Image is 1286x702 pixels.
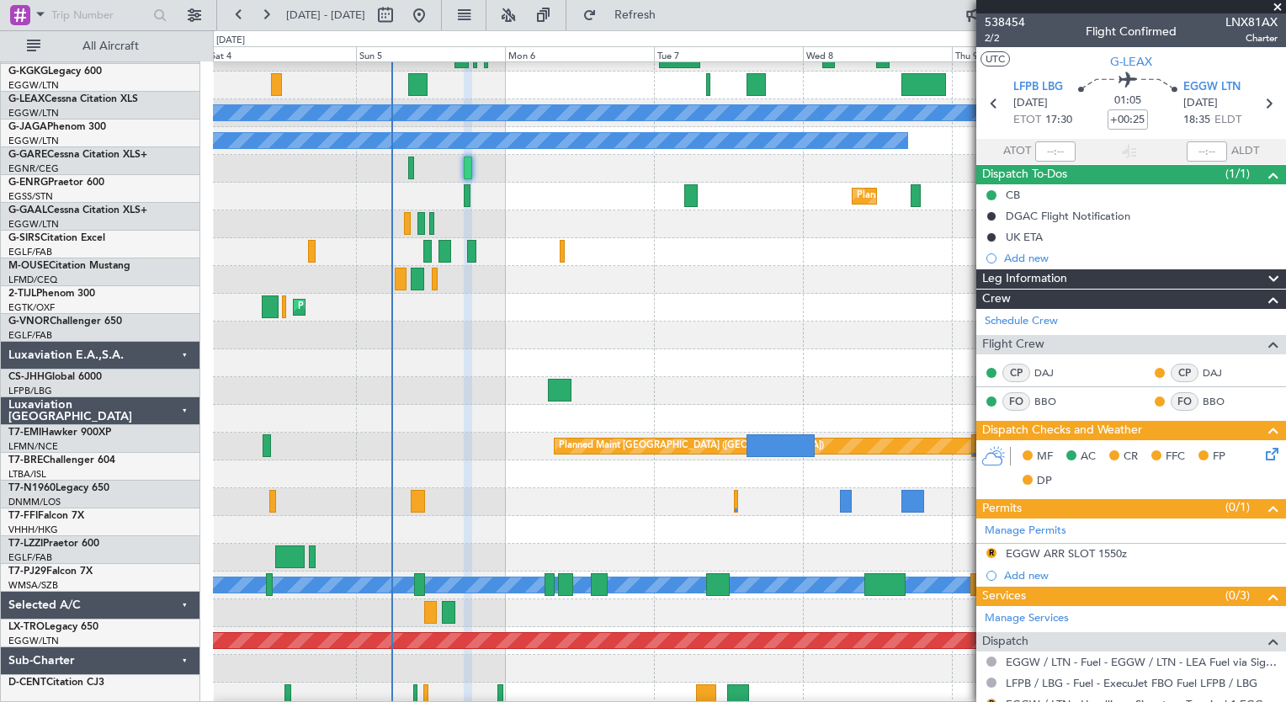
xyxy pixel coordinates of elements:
a: G-ENRGPraetor 600 [8,178,104,188]
span: D-CENT [8,678,46,688]
span: Permits [982,499,1022,519]
span: (0/3) [1225,587,1250,604]
a: T7-FFIFalcon 7X [8,511,84,521]
span: [DATE] - [DATE] [286,8,365,23]
button: All Aircraft [19,33,183,60]
div: Planned Maint [GEOGRAPHIC_DATA] ([GEOGRAPHIC_DATA]) [559,433,824,459]
span: T7-N1960 [8,483,56,493]
a: DAJ [1203,365,1241,380]
div: Tue 7 [654,46,803,61]
span: All Aircraft [44,40,178,52]
span: FFC [1166,449,1185,465]
a: T7-EMIHawker 900XP [8,428,111,438]
span: [DATE] [1013,95,1048,112]
span: T7-PJ29 [8,566,46,577]
span: Dispatch Checks and Weather [982,421,1142,440]
span: [DATE] [1183,95,1218,112]
span: CS-JHH [8,372,45,382]
a: EGLF/FAB [8,551,52,564]
div: Planned Maint [GEOGRAPHIC_DATA] ([GEOGRAPHIC_DATA]) [298,295,563,320]
div: FO [1171,392,1198,411]
input: --:-- [1035,141,1076,162]
span: 2/2 [985,31,1025,45]
a: EGTK/OXF [8,301,55,314]
div: DGAC Flight Notification [1006,209,1130,223]
a: Schedule Crew [985,313,1058,330]
span: Dispatch To-Dos [982,165,1067,184]
div: Sat 4 [207,46,356,61]
a: EGGW/LTN [8,79,59,92]
div: Add new [1004,568,1278,582]
span: LFPB LBG [1013,79,1063,96]
span: G-LEAX [1110,53,1152,71]
span: Leg Information [982,269,1067,289]
a: EGGW/LTN [8,218,59,231]
a: LTBA/ISL [8,468,46,481]
a: LFMD/CEQ [8,274,57,286]
span: Charter [1225,31,1278,45]
span: G-KGKG [8,66,48,77]
div: Flight Confirmed [1086,23,1177,40]
a: EGGW/LTN [8,135,59,147]
a: T7-BREChallenger 604 [8,455,115,465]
span: M-OUSE [8,261,49,271]
span: T7-EMI [8,428,41,438]
span: Dispatch [982,632,1028,651]
div: Planned Maint [GEOGRAPHIC_DATA] ([GEOGRAPHIC_DATA]) [857,183,1122,209]
a: G-KGKGLegacy 600 [8,66,102,77]
span: MF [1037,449,1053,465]
span: T7-BRE [8,455,43,465]
div: Sun 5 [356,46,505,61]
a: D-CENTCitation CJ3 [8,678,104,688]
button: UTC [980,51,1010,66]
span: AC [1081,449,1096,465]
span: Crew [982,290,1011,309]
a: VHHH/HKG [8,524,58,536]
a: G-GAALCessna Citation XLS+ [8,205,147,215]
button: R [986,548,996,558]
span: ATOT [1003,143,1031,160]
a: G-SIRSCitation Excel [8,233,105,243]
span: LNX81AX [1225,13,1278,31]
span: 18:35 [1183,112,1210,129]
span: FP [1213,449,1225,465]
span: ALDT [1231,143,1259,160]
a: EGLF/FAB [8,329,52,342]
span: ETOT [1013,112,1041,129]
div: Wed 8 [803,46,952,61]
div: EGGW ARR SLOT 1550z [1006,546,1127,561]
span: G-GAAL [8,205,47,215]
a: EGGW/LTN [8,635,59,647]
span: 538454 [985,13,1025,31]
span: (0/1) [1225,498,1250,516]
a: Manage Services [985,610,1069,627]
span: 17:30 [1045,112,1072,129]
div: CP [1171,364,1198,382]
span: CR [1124,449,1138,465]
span: G-LEAX [8,94,45,104]
a: T7-PJ29Falcon 7X [8,566,93,577]
a: BBO [1034,394,1072,409]
a: EGLF/FAB [8,246,52,258]
a: T7-N1960Legacy 650 [8,483,109,493]
span: 01:05 [1114,93,1141,109]
span: G-SIRS [8,233,40,243]
button: Refresh [575,2,676,29]
a: LX-TROLegacy 650 [8,622,98,632]
a: WMSA/SZB [8,579,58,592]
a: DAJ [1034,365,1072,380]
a: G-GARECessna Citation XLS+ [8,150,147,160]
span: EGGW LTN [1183,79,1241,96]
div: Mon 6 [505,46,654,61]
a: EGGW / LTN - Fuel - EGGW / LTN - LEA Fuel via Signature in EGGW [1006,655,1278,669]
span: 2-TIJL [8,289,36,299]
div: FO [1002,392,1030,411]
a: G-VNORChallenger 650 [8,316,122,327]
span: (1/1) [1225,165,1250,183]
a: LFPB/LBG [8,385,52,397]
a: G-LEAXCessna Citation XLS [8,94,138,104]
span: LX-TRO [8,622,45,632]
div: CP [1002,364,1030,382]
div: CB [1006,188,1020,202]
span: G-JAGA [8,122,47,132]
